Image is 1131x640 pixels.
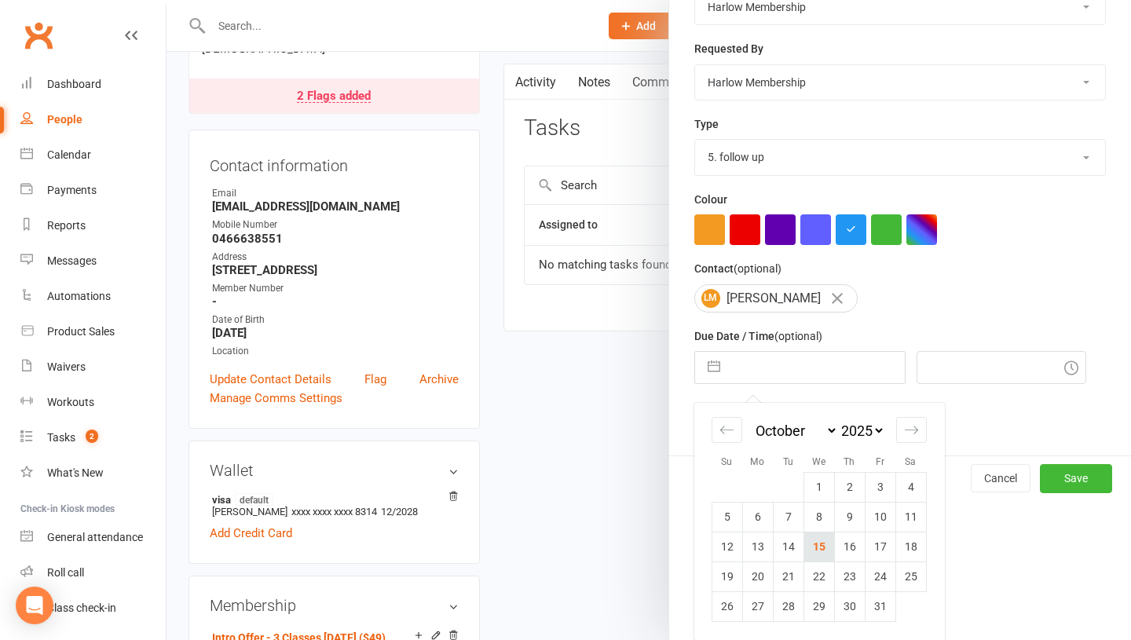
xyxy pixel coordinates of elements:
[20,455,166,491] a: What's New
[834,532,865,561] td: Thursday, October 16, 2025
[742,502,773,532] td: Monday, October 6, 2025
[742,561,773,591] td: Monday, October 20, 2025
[905,456,916,467] small: Sa
[865,532,895,561] td: Friday, October 17, 2025
[773,532,803,561] td: Tuesday, October 14, 2025
[47,78,101,90] div: Dashboard
[47,184,97,196] div: Payments
[865,472,895,502] td: Friday, October 3, 2025
[20,591,166,626] a: Class kiosk mode
[47,254,97,267] div: Messages
[694,115,719,133] label: Type
[19,16,58,55] a: Clubworx
[47,431,75,444] div: Tasks
[812,456,825,467] small: We
[20,520,166,555] a: General attendance kiosk mode
[712,502,742,532] td: Sunday, October 5, 2025
[20,555,166,591] a: Roll call
[834,591,865,621] td: Thursday, October 30, 2025
[47,219,86,232] div: Reports
[865,502,895,532] td: Friday, October 10, 2025
[803,532,834,561] td: Wednesday, October 15, 2025
[47,290,111,302] div: Automations
[712,417,742,443] div: Move backward to switch to the previous month.
[694,40,763,57] label: Requested By
[694,399,785,416] label: Email preferences
[742,591,773,621] td: Monday, October 27, 2025
[20,243,166,279] a: Messages
[47,466,104,479] div: What's New
[895,502,926,532] td: Saturday, October 11, 2025
[834,502,865,532] td: Thursday, October 9, 2025
[86,430,98,443] span: 2
[694,260,781,277] label: Contact
[773,591,803,621] td: Tuesday, October 28, 2025
[803,472,834,502] td: Wednesday, October 1, 2025
[895,472,926,502] td: Saturday, October 4, 2025
[20,314,166,349] a: Product Sales
[20,208,166,243] a: Reports
[47,566,84,579] div: Roll call
[20,137,166,173] a: Calendar
[694,284,858,313] div: [PERSON_NAME]
[803,561,834,591] td: Wednesday, October 22, 2025
[783,456,793,467] small: Tu
[734,262,781,275] small: (optional)
[712,532,742,561] td: Sunday, October 12, 2025
[47,148,91,161] div: Calendar
[47,602,116,614] div: Class check-in
[774,330,822,342] small: (optional)
[20,349,166,385] a: Waivers
[20,67,166,102] a: Dashboard
[742,532,773,561] td: Monday, October 13, 2025
[876,456,884,467] small: Fr
[20,279,166,314] a: Automations
[47,396,94,408] div: Workouts
[20,385,166,420] a: Workouts
[16,587,53,624] div: Open Intercom Messenger
[834,472,865,502] td: Thursday, October 2, 2025
[694,403,944,640] div: Calendar
[750,456,764,467] small: Mo
[803,591,834,621] td: Wednesday, October 29, 2025
[712,561,742,591] td: Sunday, October 19, 2025
[712,591,742,621] td: Sunday, October 26, 2025
[20,420,166,455] a: Tasks 2
[701,289,720,308] span: LM
[20,173,166,208] a: Payments
[1040,464,1112,492] button: Save
[47,360,86,373] div: Waivers
[895,561,926,591] td: Saturday, October 25, 2025
[694,327,822,345] label: Due Date / Time
[47,325,115,338] div: Product Sales
[47,531,143,543] div: General attendance
[844,456,855,467] small: Th
[773,502,803,532] td: Tuesday, October 7, 2025
[895,532,926,561] td: Saturday, October 18, 2025
[773,561,803,591] td: Tuesday, October 21, 2025
[865,561,895,591] td: Friday, October 24, 2025
[47,113,82,126] div: People
[896,417,927,443] div: Move forward to switch to the next month.
[694,191,727,208] label: Colour
[803,502,834,532] td: Wednesday, October 8, 2025
[20,102,166,137] a: People
[834,561,865,591] td: Thursday, October 23, 2025
[971,464,1030,492] button: Cancel
[721,456,732,467] small: Su
[865,591,895,621] td: Friday, October 31, 2025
